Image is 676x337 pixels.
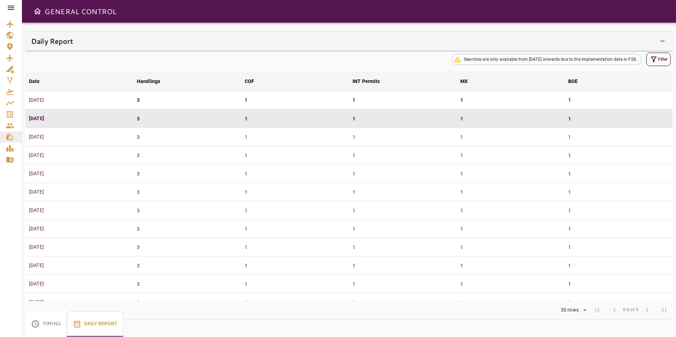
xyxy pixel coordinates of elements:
td: 1 [565,146,672,165]
p: [DATE] [29,188,130,196]
td: 1 [241,201,349,220]
td: 1 [241,238,349,256]
td: 1 [241,293,349,312]
td: 3 [133,146,241,165]
div: COF [245,77,254,85]
p: 1 [245,96,247,104]
p: 1 [568,96,571,104]
td: 1 [241,165,349,183]
td: 1 [349,293,457,312]
td: 1 [565,201,672,220]
td: 1 [565,293,672,312]
td: 1 [565,165,672,183]
td: 1 [457,293,565,312]
td: 1 [565,275,672,293]
td: 1 [457,146,565,165]
span: MX [460,77,477,85]
td: 1 [241,110,349,128]
td: 3 [133,220,241,238]
td: 1 [457,275,565,293]
td: 3 [133,275,241,293]
p: [DATE] [29,133,130,141]
div: 30 rows [556,305,589,315]
td: 3 [133,201,241,220]
span: COF [245,77,263,85]
span: Handlings [137,77,169,85]
td: 1 [241,128,349,146]
td: 1 [457,183,565,201]
td: 3 [133,183,241,201]
td: 1 [349,128,457,146]
td: 1 [565,110,672,128]
div: Date [29,77,40,85]
p: 1 [460,96,463,104]
div: INT Permits [352,77,380,85]
td: 3 [133,256,241,275]
p: [DATE] [29,298,130,306]
td: 1 [241,183,349,201]
p: [DATE] [29,96,130,104]
span: 0-0 of 0 [623,307,639,314]
h6: GENERAL CONTROL [45,6,116,17]
td: 1 [241,256,349,275]
td: 1 [457,256,565,275]
td: 1 [349,256,457,275]
td: 3 [133,110,241,128]
td: 1 [349,220,457,238]
td: 1 [565,238,672,256]
td: 1 [241,146,349,165]
td: 1 [349,275,457,293]
td: 1 [349,146,457,165]
span: First Page [589,302,606,319]
td: 1 [349,183,457,201]
td: 1 [241,275,349,293]
td: 1 [565,128,672,146]
div: Daily Report [25,31,672,51]
div: 30 rows [559,307,581,313]
p: 3 [137,96,140,104]
td: 3 [133,165,241,183]
td: 1 [565,220,672,238]
td: 1 [457,220,565,238]
span: Last Page [655,302,672,319]
td: 3 [133,128,241,146]
td: 3 [133,293,241,312]
td: 1 [565,256,672,275]
span: Previous Page [606,302,623,319]
div: BOE [568,77,578,85]
p: [DATE] [29,280,130,288]
td: 1 [349,201,457,220]
button: Timing [25,311,67,337]
td: 1 [349,238,457,256]
span: Searches are only available from [DATE] onwards due to the implementation date in FSS. [460,56,641,63]
td: 1 [457,110,565,128]
div: MX [460,77,468,85]
p: [DATE] [29,243,130,251]
td: 1 [457,165,565,183]
p: [DATE] [29,262,130,269]
td: 1 [457,201,565,220]
td: 1 [349,110,457,128]
td: 3 [133,238,241,256]
span: INT Permits [352,77,389,85]
span: Next Page [639,302,655,319]
button: Open drawer [30,4,45,18]
td: 1 [349,165,457,183]
td: 1 [457,238,565,256]
td: 1 [457,128,565,146]
p: [DATE] [29,207,130,214]
td: 1 [565,183,672,201]
div: basic tabs example [25,311,123,337]
p: 1 [352,96,355,104]
button: Filter [646,53,671,66]
p: [DATE] [29,152,130,159]
p: [DATE] [29,170,130,177]
h6: Daily Report [31,35,73,47]
span: BOE [568,77,587,85]
div: Handlings [137,77,160,85]
span: Date [29,77,49,85]
p: [DATE] [29,225,130,232]
td: 1 [241,220,349,238]
button: Daily Report [67,311,123,337]
p: [DATE] [29,115,130,122]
